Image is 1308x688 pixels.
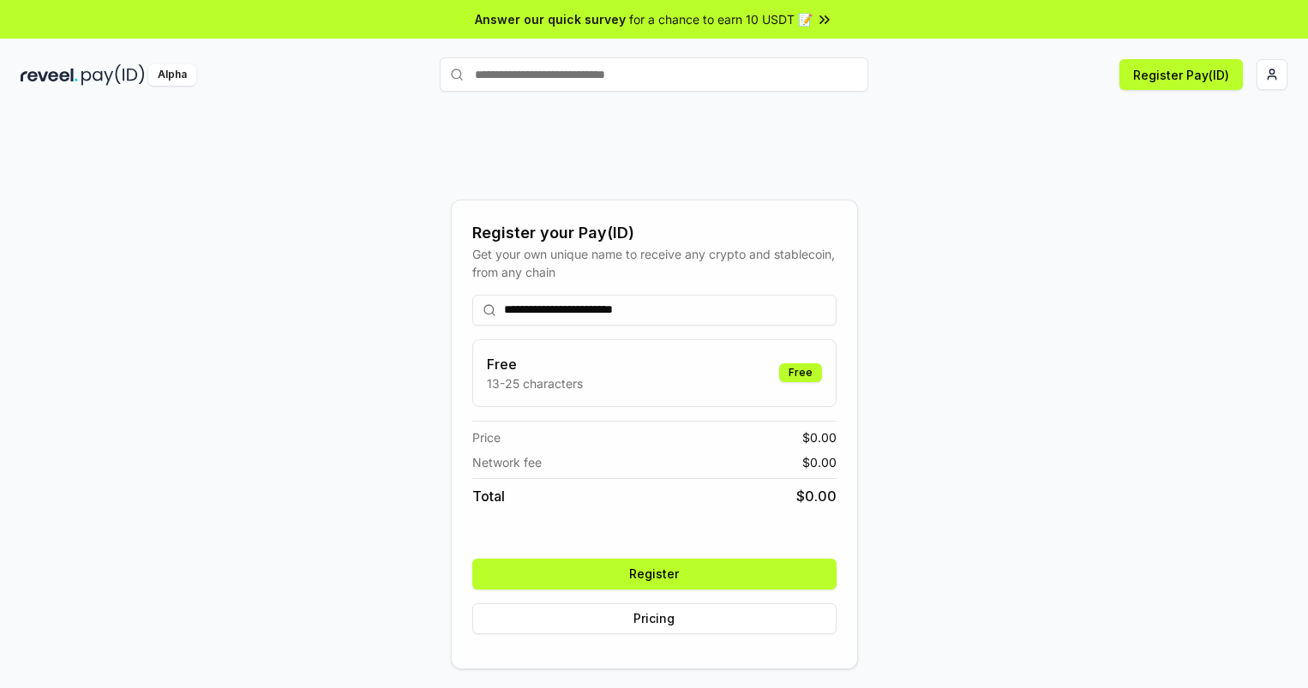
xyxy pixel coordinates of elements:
[472,559,837,589] button: Register
[629,10,813,28] span: for a chance to earn 10 USDT 📝
[472,486,505,506] span: Total
[472,221,837,245] div: Register your Pay(ID)
[472,245,837,281] div: Get your own unique name to receive any crypto and stablecoin, from any chain
[802,453,837,471] span: $ 0.00
[796,486,837,506] span: $ 0.00
[148,64,196,86] div: Alpha
[472,453,542,471] span: Network fee
[802,428,837,446] span: $ 0.00
[487,354,583,374] h3: Free
[475,10,626,28] span: Answer our quick survey
[1119,59,1243,90] button: Register Pay(ID)
[472,603,837,634] button: Pricing
[81,64,145,86] img: pay_id
[472,428,501,446] span: Price
[779,363,822,382] div: Free
[21,64,78,86] img: reveel_dark
[487,374,583,392] p: 13-25 characters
